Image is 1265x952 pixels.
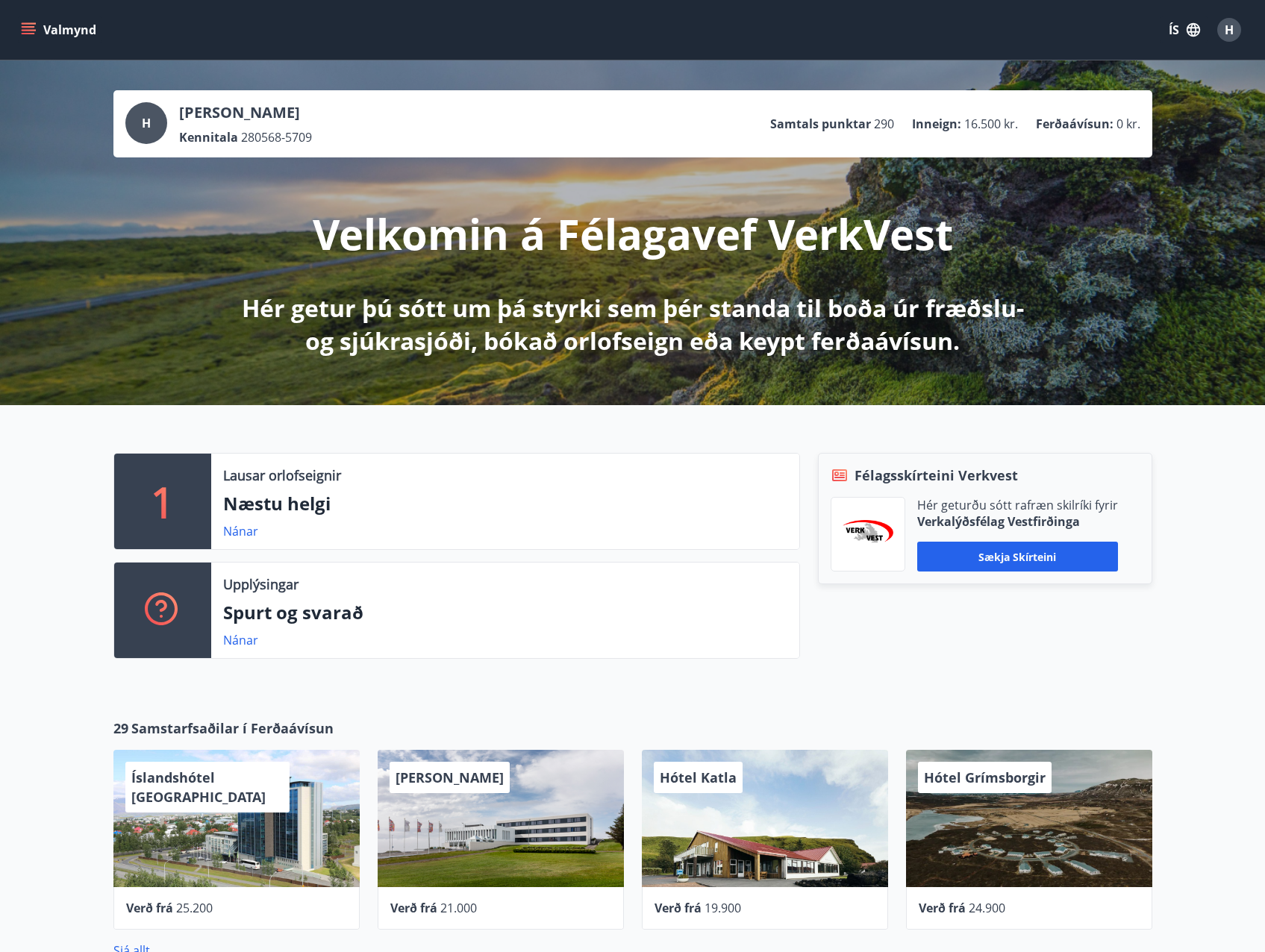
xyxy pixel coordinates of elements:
[126,900,173,916] span: Verð frá
[18,16,102,43] button: menu
[1036,116,1113,132] p: Ferðaávísun :
[440,900,477,916] span: 21.000
[1116,116,1140,132] span: 0 kr.
[223,491,787,516] p: Næstu helgi
[396,768,504,786] span: [PERSON_NAME]
[917,513,1118,530] p: Verkalýðsfélag Vestfirðinga
[660,768,737,786] span: Hótel Katla
[151,473,175,530] p: 1
[705,900,741,916] span: 19.900
[241,129,312,145] span: 280568-5709
[223,600,787,625] p: Spurt og svarað
[912,116,961,132] p: Inneign :
[179,102,312,123] p: [PERSON_NAME]
[131,718,334,738] span: Samstarfsaðilar í Ferðaávísun
[223,632,258,648] a: Nánar
[855,466,1018,485] span: Félagsskírteini Verkvest
[655,900,702,916] span: Verð frá
[223,574,299,594] p: Upplýsingar
[969,900,1005,916] span: 24.900
[223,523,258,539] a: Nánar
[239,292,1027,357] p: Hér getur þú sótt um þá styrki sem þér standa til boða úr fræðslu- og sjúkrasjóði, bókað orlofsei...
[874,116,894,132] span: 290
[113,718,128,738] span: 29
[390,900,437,916] span: Verð frá
[176,900,213,916] span: 25.200
[1225,22,1234,38] span: H
[770,116,871,132] p: Samtals punktar
[1161,16,1208,43] button: ÍS
[964,116,1018,132] span: 16.500 kr.
[843,520,893,549] img: jihgzMk4dcgjRAW2aMgpbAqQEG7LZi0j9dOLAUvz.png
[131,768,266,806] span: Íslandshótel [GEOGRAPHIC_DATA]
[924,768,1046,786] span: Hótel Grímsborgir
[919,900,966,916] span: Verð frá
[142,115,151,131] span: H
[223,466,341,485] p: Lausar orlofseignir
[313,205,953,262] p: Velkomin á Félagavef VerkVest
[917,497,1118,513] p: Hér geturðu sótt rafræn skilríki fyrir
[179,129,238,145] p: Kennitala
[1211,12,1247,48] button: H
[917,542,1118,571] button: Sækja skírteini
